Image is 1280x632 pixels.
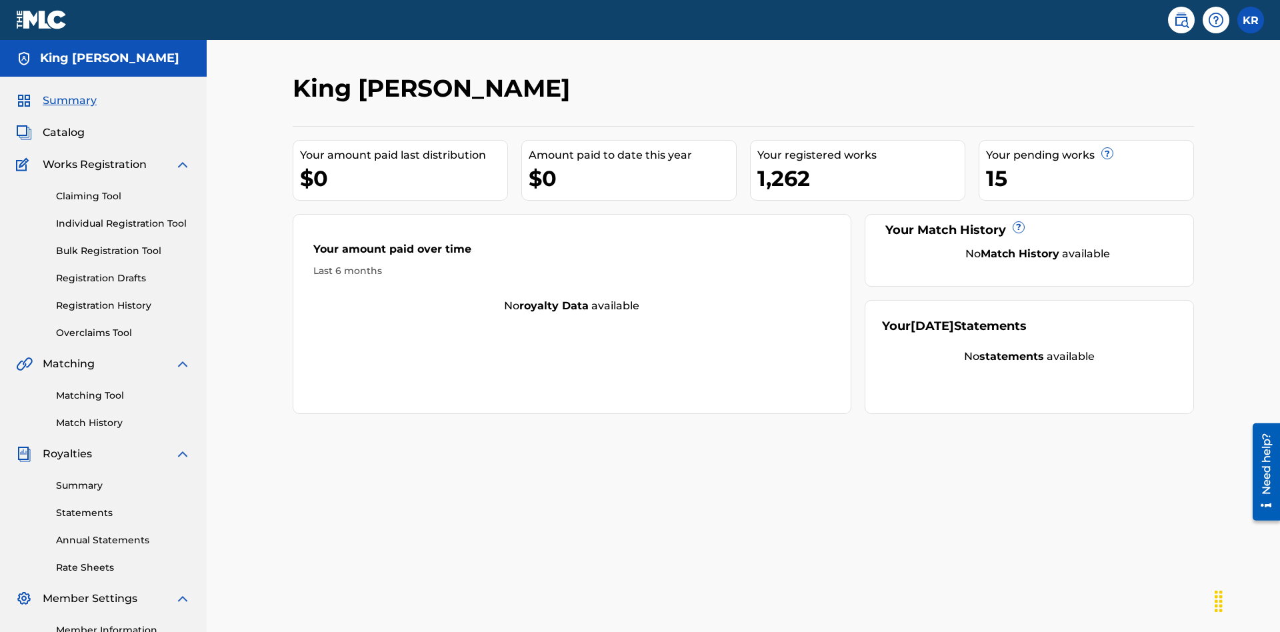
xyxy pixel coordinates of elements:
[882,317,1027,335] div: Your Statements
[56,326,191,340] a: Overclaims Tool
[16,10,67,29] img: MLC Logo
[56,561,191,575] a: Rate Sheets
[1203,7,1229,33] div: Help
[175,157,191,173] img: expand
[16,356,33,372] img: Matching
[519,299,589,312] strong: royalty data
[986,147,1193,163] div: Your pending works
[293,298,851,314] div: No available
[56,479,191,493] a: Summary
[882,221,1177,239] div: Your Match History
[16,446,32,462] img: Royalties
[16,157,33,173] img: Works Registration
[293,73,577,103] h2: King [PERSON_NAME]
[16,93,97,109] a: SummarySummary
[56,299,191,313] a: Registration History
[175,356,191,372] img: expand
[175,591,191,607] img: expand
[16,591,32,607] img: Member Settings
[56,217,191,231] a: Individual Registration Tool
[43,125,85,141] span: Catalog
[757,163,965,193] div: 1,262
[1168,7,1195,33] a: Public Search
[1213,568,1280,632] iframe: Chat Widget
[56,533,191,547] a: Annual Statements
[56,189,191,203] a: Claiming Tool
[313,264,831,278] div: Last 6 months
[43,157,147,173] span: Works Registration
[882,349,1177,365] div: No available
[911,319,954,333] span: [DATE]
[1173,12,1189,28] img: search
[313,241,831,264] div: Your amount paid over time
[1102,148,1113,159] span: ?
[981,247,1059,260] strong: Match History
[1243,418,1280,527] iframe: Resource Center
[1208,581,1229,621] div: Drag
[529,147,736,163] div: Amount paid to date this year
[300,147,507,163] div: Your amount paid last distribution
[899,246,1177,262] div: No available
[1237,7,1264,33] div: User Menu
[16,51,32,67] img: Accounts
[529,163,736,193] div: $0
[56,389,191,403] a: Matching Tool
[300,163,507,193] div: $0
[56,244,191,258] a: Bulk Registration Tool
[16,93,32,109] img: Summary
[1013,222,1024,233] span: ?
[16,125,85,141] a: CatalogCatalog
[175,446,191,462] img: expand
[43,591,137,607] span: Member Settings
[757,147,965,163] div: Your registered works
[40,51,179,66] h5: King McTesterson
[56,416,191,430] a: Match History
[16,125,32,141] img: Catalog
[979,350,1044,363] strong: statements
[56,506,191,520] a: Statements
[43,446,92,462] span: Royalties
[1208,12,1224,28] img: help
[43,93,97,109] span: Summary
[986,163,1193,193] div: 15
[43,356,95,372] span: Matching
[56,271,191,285] a: Registration Drafts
